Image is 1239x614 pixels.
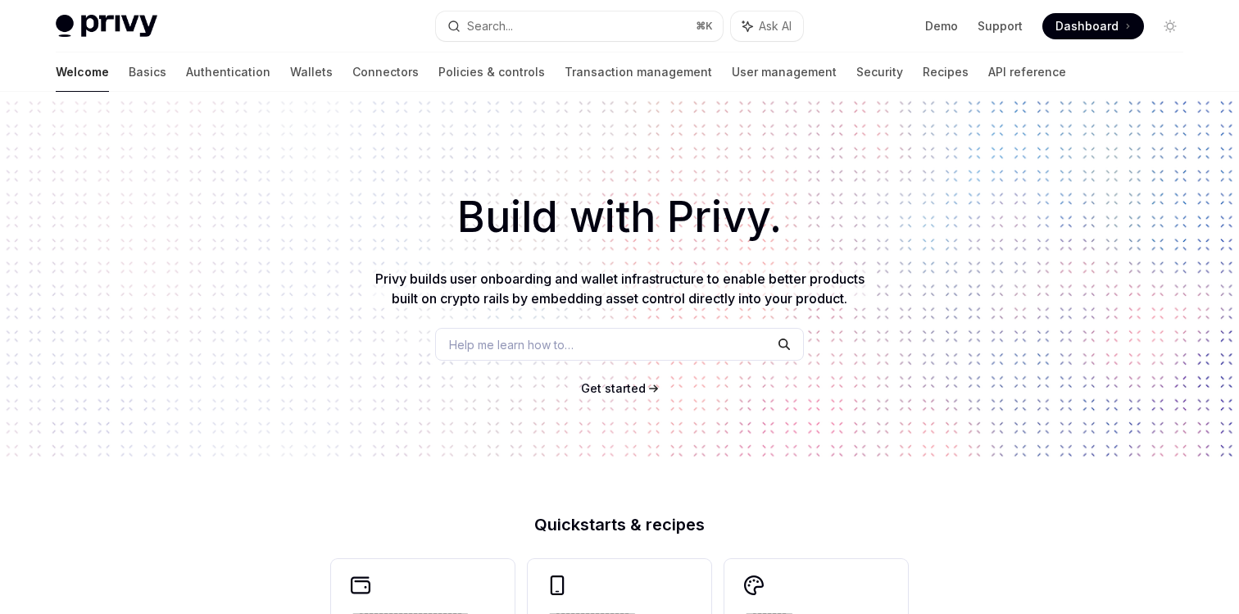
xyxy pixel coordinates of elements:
h1: Build with Privy. [26,185,1213,249]
span: ⌘ K [696,20,713,33]
a: Transaction management [565,52,712,92]
span: Dashboard [1055,18,1119,34]
a: Demo [925,18,958,34]
span: Ask AI [759,18,792,34]
span: Get started [581,381,646,395]
a: Security [856,52,903,92]
a: Policies & controls [438,52,545,92]
a: API reference [988,52,1066,92]
div: Search... [467,16,513,36]
button: Toggle dark mode [1157,13,1183,39]
button: Ask AI [731,11,803,41]
a: Basics [129,52,166,92]
a: Connectors [352,52,419,92]
span: Help me learn how to… [449,336,574,353]
a: Welcome [56,52,109,92]
a: Support [978,18,1023,34]
a: Get started [581,380,646,397]
a: User management [732,52,837,92]
h2: Quickstarts & recipes [331,516,908,533]
img: light logo [56,15,157,38]
span: Privy builds user onboarding and wallet infrastructure to enable better products built on crypto ... [375,271,865,307]
a: Dashboard [1042,13,1144,39]
a: Recipes [923,52,969,92]
a: Wallets [290,52,333,92]
button: Search...⌘K [436,11,723,41]
a: Authentication [186,52,270,92]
